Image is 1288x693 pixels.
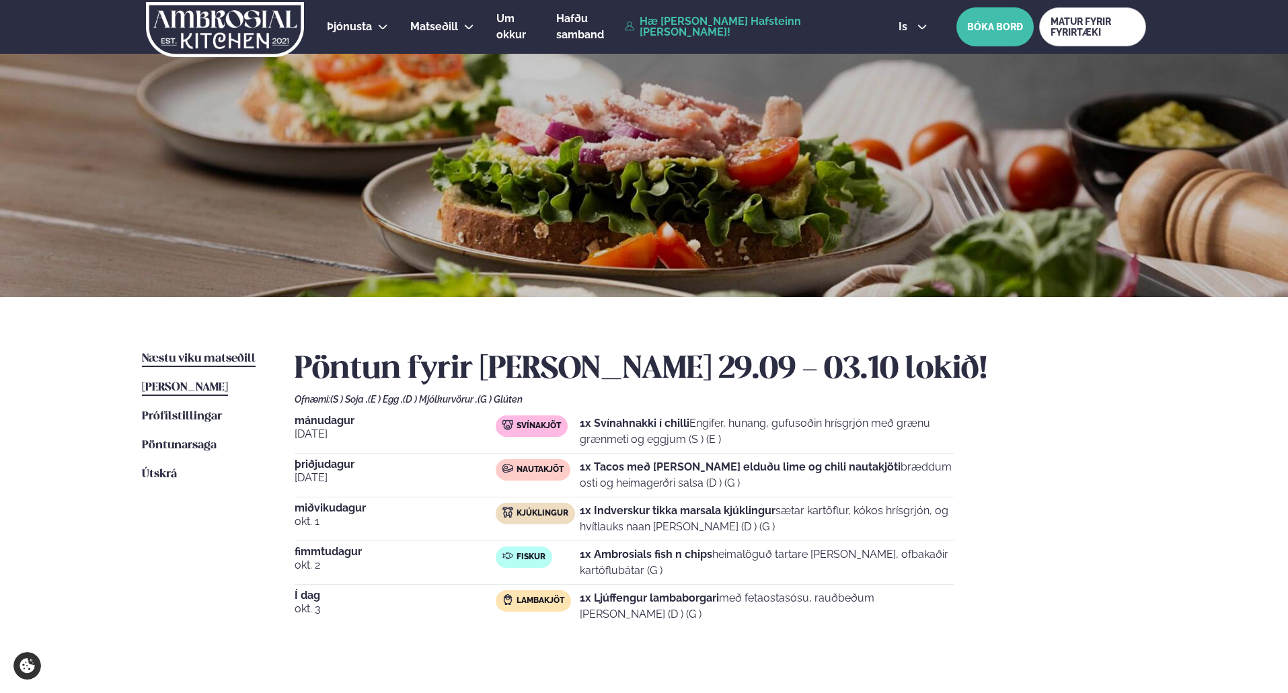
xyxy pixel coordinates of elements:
[295,351,1146,389] h2: Pöntun fyrir [PERSON_NAME] 29.09 - 03.10 lokið!
[142,411,222,422] span: Prófílstillingar
[295,503,496,514] span: miðvikudagur
[580,548,712,561] strong: 1x Ambrosials fish n chips
[899,22,911,32] span: is
[13,652,41,680] a: Cookie settings
[142,468,177,480] span: Útskrá
[580,504,775,517] strong: 1x Indverskur tikka marsala kjúklingur
[327,20,372,33] span: Þjónusta
[295,546,496,557] span: fimmtudagur
[502,419,513,430] img: pork.svg
[517,596,564,606] span: Lambakjöt
[580,546,954,579] p: heimalöguð tartare [PERSON_NAME], ofbakaðir kartöflubátar (G )
[295,514,496,530] span: okt. 1
[502,551,513,561] img: fish.svg
[956,7,1034,46] button: BÓKA BORÐ
[142,409,222,425] a: Prófílstillingar
[517,552,545,563] span: Fiskur
[580,459,954,491] p: bræddum osti og heimagerðri salsa (D ) (G )
[145,2,305,57] img: logo
[295,601,496,617] span: okt. 3
[496,12,526,41] span: Um okkur
[580,592,719,604] strong: 1x Ljúffengur lambaborgari
[142,351,256,367] a: Næstu viku matseðill
[502,463,513,474] img: beef.svg
[142,438,217,454] a: Pöntunarsaga
[517,508,568,519] span: Kjúklingur
[888,22,938,32] button: is
[295,557,496,573] span: okt. 2
[295,415,496,426] span: mánudagur
[295,459,496,470] span: þriðjudagur
[580,503,954,535] p: sætar kartöflur, kókos hrísgrjón, og hvítlauks naan [PERSON_NAME] (D ) (G )
[517,421,561,432] span: Svínakjöt
[580,417,689,430] strong: 1x Svínahnakki í chilli
[502,507,513,518] img: chicken.svg
[580,460,901,473] strong: 1x Tacos með [PERSON_NAME] elduðu lime og chili nautakjöti
[295,470,496,486] span: [DATE]
[142,380,228,396] a: [PERSON_NAME]
[295,394,1146,405] div: Ofnæmi:
[496,11,534,43] a: Um okkur
[403,394,478,405] span: (D ) Mjólkurvörur ,
[327,19,372,35] a: Þjónusta
[330,394,368,405] span: (S ) Soja ,
[142,382,228,393] span: [PERSON_NAME]
[556,12,604,41] span: Hafðu samband
[502,594,513,605] img: Lamb.svg
[580,590,954,622] p: með fetaostasósu, rauðbeðum [PERSON_NAME] (D ) (G )
[625,16,868,38] a: Hæ [PERSON_NAME] Hafsteinn [PERSON_NAME]!
[142,440,217,451] span: Pöntunarsaga
[580,415,954,448] p: Engifer, hunang, gufusoðin hrísgrjón með grænu grænmeti og eggjum (S ) (E )
[478,394,523,405] span: (G ) Glúten
[410,20,458,33] span: Matseðill
[295,590,496,601] span: Í dag
[410,19,458,35] a: Matseðill
[142,466,177,483] a: Útskrá
[368,394,403,405] span: (E ) Egg ,
[517,464,564,475] span: Nautakjöt
[142,353,256,364] span: Næstu viku matseðill
[556,11,618,43] a: Hafðu samband
[1039,7,1146,46] a: MATUR FYRIR FYRIRTÆKI
[295,426,496,442] span: [DATE]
